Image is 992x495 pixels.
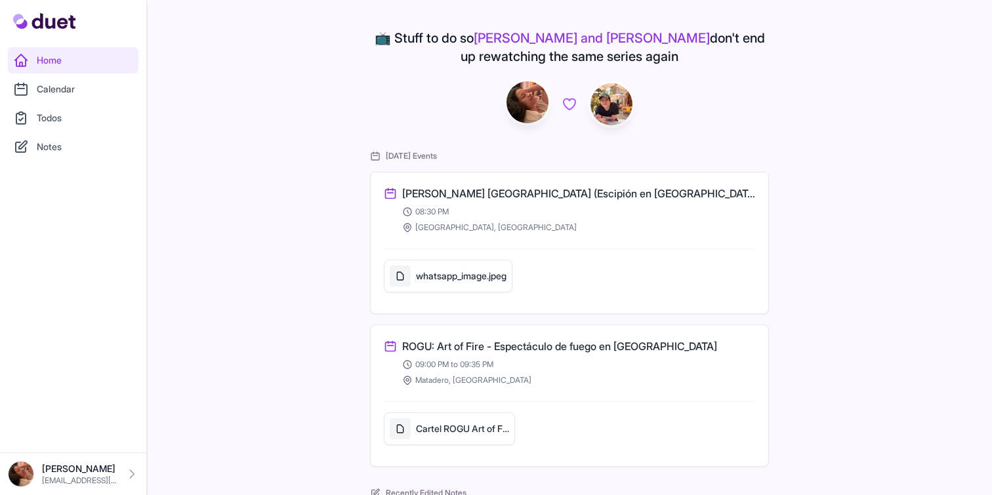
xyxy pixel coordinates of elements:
h5: Cartel ROGU Art of Fire Agosto 2025 [416,422,509,435]
a: Todos [8,105,138,131]
a: Notes [8,134,138,160]
span: Matadero, [GEOGRAPHIC_DATA] [415,375,531,386]
h5: whatsapp_image.jpeg [416,269,506,283]
a: ROGU: Art of Fire - Espectáculo de fuego en [GEOGRAPHIC_DATA] 09:00 PM to 09:35 PM Matadero, [GEO... [384,338,755,386]
img: image.jpg [8,461,34,487]
a: [PERSON_NAME] [EMAIL_ADDRESS][DOMAIN_NAME] [8,461,138,487]
p: [EMAIL_ADDRESS][DOMAIN_NAME] [42,475,117,486]
span: 09:00 PM to 09:35 PM [415,359,493,370]
p: [PERSON_NAME] [42,462,117,475]
span: [GEOGRAPHIC_DATA], [GEOGRAPHIC_DATA] [415,222,577,233]
a: Cartel ROGU Art of Fire Agosto 2025 [384,412,515,453]
span: 08:30 PM [415,207,449,217]
a: whatsapp_image.jpeg [384,260,512,300]
h2: [DATE] Events [370,151,769,161]
a: [PERSON_NAME] [GEOGRAPHIC_DATA] (Escipión en [GEOGRAPHIC_DATA]) 08:30 PM [GEOGRAPHIC_DATA], [GEOG... [384,186,755,233]
img: IMG_0065.jpeg [590,83,632,125]
a: Home [8,47,138,73]
h3: [PERSON_NAME] [GEOGRAPHIC_DATA] (Escipión en [GEOGRAPHIC_DATA]) [402,186,755,201]
img: image.jpg [506,81,548,123]
h4: 📺 Stuff to do so don't end up rewatching the same series again [370,29,769,66]
a: Calendar [8,76,138,102]
h3: ROGU: Art of Fire - Espectáculo de fuego en [GEOGRAPHIC_DATA] [402,338,717,354]
span: [PERSON_NAME] and [PERSON_NAME] [474,30,710,46]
